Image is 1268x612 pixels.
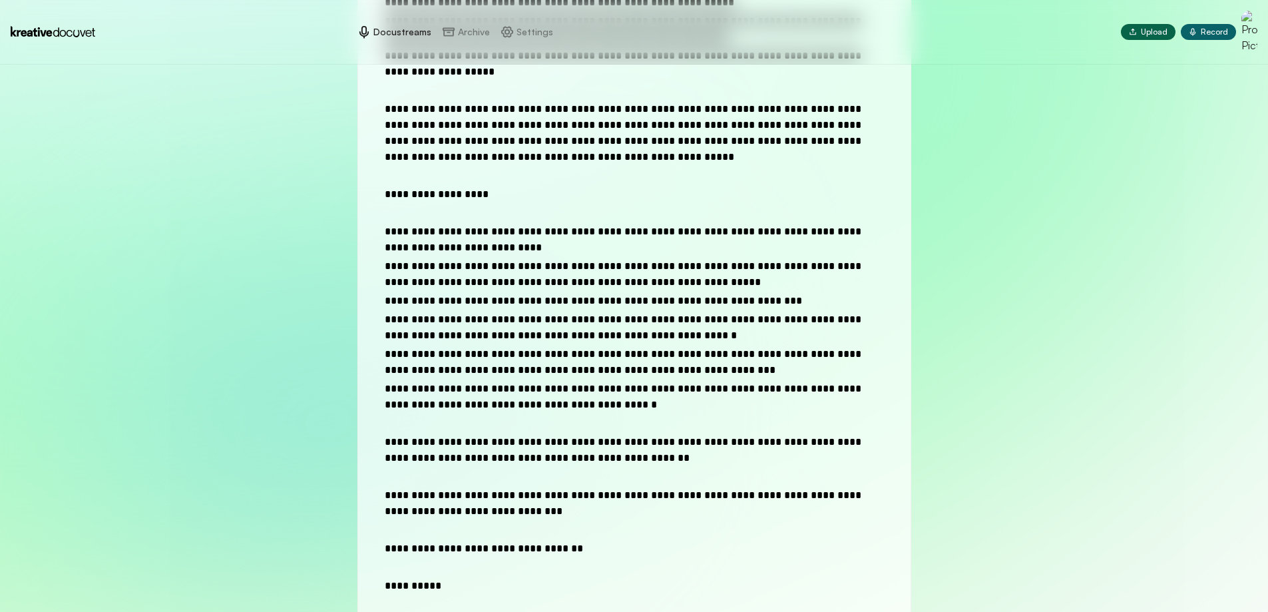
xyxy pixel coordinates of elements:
[1141,27,1167,37] span: Upload
[373,25,431,39] p: Docustreams
[501,25,553,39] a: Settings
[517,25,553,39] p: Settings
[1181,24,1236,40] button: Record
[458,25,490,39] p: Archive
[357,25,431,39] a: Docustreams
[442,25,490,39] a: Archive
[1241,11,1257,53] img: Profile Picture
[1121,24,1175,40] button: Upload
[1201,27,1228,37] span: Record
